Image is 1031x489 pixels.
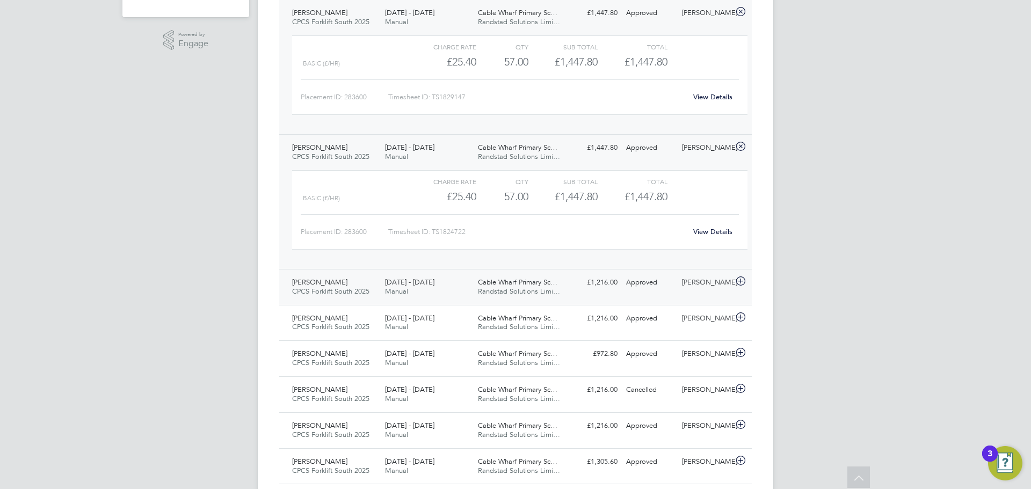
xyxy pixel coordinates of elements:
[292,358,369,367] span: CPCS Forklift South 2025
[566,310,622,327] div: £1,216.00
[566,274,622,291] div: £1,216.00
[385,287,408,296] span: Manual
[678,139,734,157] div: [PERSON_NAME]
[678,310,734,327] div: [PERSON_NAME]
[988,454,992,468] div: 3
[625,190,667,203] span: £1,447.80
[478,313,557,323] span: Cable Wharf Primary Sc…
[292,17,369,26] span: CPCS Forklift South 2025
[478,17,560,26] span: Randstad Solutions Limi…
[385,8,434,17] span: [DATE] - [DATE]
[622,453,678,471] div: Approved
[407,188,476,206] div: £25.40
[385,152,408,161] span: Manual
[385,457,434,466] span: [DATE] - [DATE]
[478,385,557,394] span: Cable Wharf Primary Sc…
[476,53,528,71] div: 57.00
[478,457,557,466] span: Cable Wharf Primary Sc…
[178,39,208,48] span: Engage
[303,60,340,67] span: Basic (£/HR)
[566,453,622,471] div: £1,305.60
[478,394,560,403] span: Randstad Solutions Limi…
[388,89,686,106] div: Timesheet ID: TS1829147
[178,30,208,39] span: Powered by
[678,417,734,435] div: [PERSON_NAME]
[528,188,598,206] div: £1,447.80
[622,310,678,327] div: Approved
[476,175,528,188] div: QTY
[528,53,598,71] div: £1,447.80
[566,139,622,157] div: £1,447.80
[693,227,732,236] a: View Details
[292,394,369,403] span: CPCS Forklift South 2025
[478,430,560,439] span: Randstad Solutions Limi…
[622,381,678,399] div: Cancelled
[292,349,347,358] span: [PERSON_NAME]
[476,188,528,206] div: 57.00
[292,385,347,394] span: [PERSON_NAME]
[598,40,667,53] div: Total
[598,175,667,188] div: Total
[678,4,734,22] div: [PERSON_NAME]
[678,345,734,363] div: [PERSON_NAME]
[478,322,560,331] span: Randstad Solutions Limi…
[385,394,408,403] span: Manual
[292,466,369,475] span: CPCS Forklift South 2025
[385,421,434,430] span: [DATE] - [DATE]
[385,278,434,287] span: [DATE] - [DATE]
[292,421,347,430] span: [PERSON_NAME]
[385,313,434,323] span: [DATE] - [DATE]
[478,287,560,296] span: Randstad Solutions Limi…
[566,417,622,435] div: £1,216.00
[566,4,622,22] div: £1,447.80
[678,453,734,471] div: [PERSON_NAME]
[478,421,557,430] span: Cable Wharf Primary Sc…
[292,322,369,331] span: CPCS Forklift South 2025
[693,92,732,101] a: View Details
[292,8,347,17] span: [PERSON_NAME]
[478,466,560,475] span: Randstad Solutions Limi…
[566,345,622,363] div: £972.80
[163,30,209,50] a: Powered byEngage
[622,139,678,157] div: Approved
[622,4,678,22] div: Approved
[292,457,347,466] span: [PERSON_NAME]
[292,287,369,296] span: CPCS Forklift South 2025
[528,175,598,188] div: Sub Total
[678,274,734,291] div: [PERSON_NAME]
[622,274,678,291] div: Approved
[478,8,557,17] span: Cable Wharf Primary Sc…
[478,143,557,152] span: Cable Wharf Primary Sc…
[385,143,434,152] span: [DATE] - [DATE]
[385,17,408,26] span: Manual
[292,430,369,439] span: CPCS Forklift South 2025
[528,40,598,53] div: Sub Total
[385,322,408,331] span: Manual
[622,345,678,363] div: Approved
[988,446,1022,480] button: Open Resource Center, 3 new notifications
[385,466,408,475] span: Manual
[385,385,434,394] span: [DATE] - [DATE]
[385,430,408,439] span: Manual
[301,89,388,106] div: Placement ID: 283600
[478,349,557,358] span: Cable Wharf Primary Sc…
[388,223,686,240] div: Timesheet ID: TS1824722
[478,278,557,287] span: Cable Wharf Primary Sc…
[476,40,528,53] div: QTY
[678,381,734,399] div: [PERSON_NAME]
[301,223,388,240] div: Placement ID: 283600
[385,358,408,367] span: Manual
[625,55,667,68] span: £1,447.80
[303,194,340,202] span: Basic (£/HR)
[407,175,476,188] div: Charge rate
[292,278,347,287] span: [PERSON_NAME]
[292,143,347,152] span: [PERSON_NAME]
[478,152,560,161] span: Randstad Solutions Limi…
[385,349,434,358] span: [DATE] - [DATE]
[566,381,622,399] div: £1,216.00
[407,53,476,71] div: £25.40
[292,152,369,161] span: CPCS Forklift South 2025
[478,358,560,367] span: Randstad Solutions Limi…
[292,313,347,323] span: [PERSON_NAME]
[407,40,476,53] div: Charge rate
